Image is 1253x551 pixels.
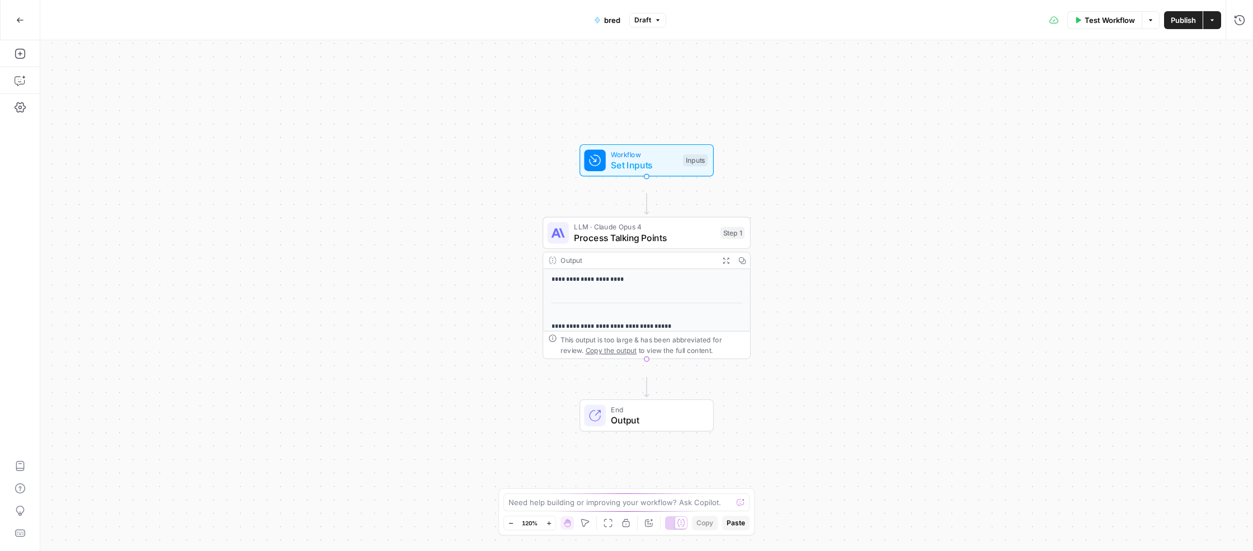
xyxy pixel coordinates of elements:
span: Test Workflow [1085,15,1135,26]
span: Draft [634,15,651,25]
span: Paste [727,518,745,528]
div: EndOutput [543,399,751,432]
button: Paste [722,516,750,530]
span: Publish [1171,15,1196,26]
span: Workflow [611,149,677,159]
span: 120% [522,519,538,528]
div: WorkflowSet InputsInputs [543,144,751,177]
div: Output [560,255,714,266]
div: Inputs [683,154,708,167]
div: Step 1 [720,227,745,239]
span: Copy [696,518,713,528]
button: Draft [629,13,666,27]
div: This output is too large & has been abbreviated for review. to view the full content. [560,335,745,356]
span: bred [604,15,620,26]
button: Test Workflow [1067,11,1142,29]
span: Copy the output [586,346,637,354]
g: Edge from step_1 to end [644,377,648,397]
button: bred [587,11,627,29]
span: Output [611,413,702,427]
span: Set Inputs [611,158,677,172]
button: Publish [1164,11,1203,29]
g: Edge from start to step_1 [644,194,648,214]
span: End [611,404,702,415]
span: Process Talking Points [574,231,715,244]
span: LLM · Claude Opus 4 [574,222,715,232]
button: Copy [692,516,718,530]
